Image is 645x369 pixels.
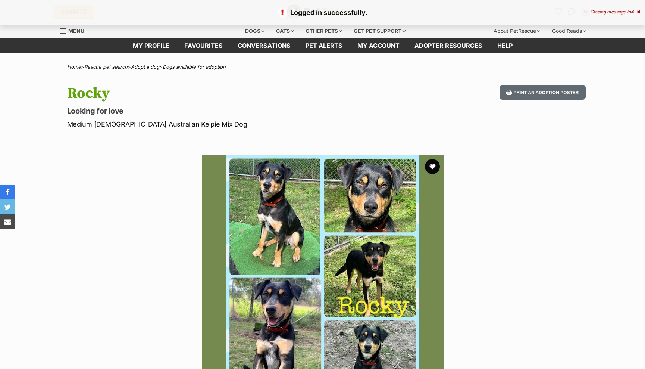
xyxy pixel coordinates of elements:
[300,24,347,38] div: Other pets
[48,64,597,70] div: > > >
[298,38,350,53] a: Pet alerts
[407,38,490,53] a: Adopter resources
[163,64,226,70] a: Dogs available for adoption
[7,7,638,18] p: Logged in successfully.
[590,9,640,15] div: Closing message in
[631,9,634,15] span: 4
[425,159,440,174] button: favourite
[488,24,545,38] div: About PetRescue
[67,85,383,102] h1: Rocky
[490,38,520,53] a: Help
[125,38,177,53] a: My profile
[240,24,270,38] div: Dogs
[348,24,411,38] div: Get pet support
[67,106,383,116] p: Looking for love
[177,38,230,53] a: Favourites
[350,38,407,53] a: My account
[230,38,298,53] a: conversations
[547,24,591,38] div: Good Reads
[84,64,128,70] a: Rescue pet search
[68,28,84,34] span: Menu
[67,64,81,70] a: Home
[67,119,383,129] p: Medium [DEMOGRAPHIC_DATA] Australian Kelpie Mix Dog
[60,24,90,37] a: Menu
[500,85,585,100] button: Print an adoption poster
[131,64,159,70] a: Adopt a dog
[271,24,299,38] div: Cats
